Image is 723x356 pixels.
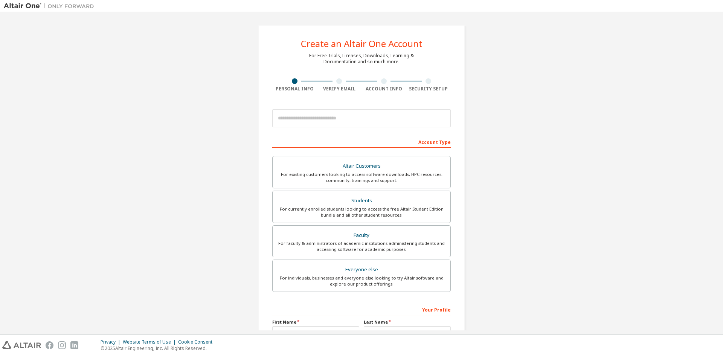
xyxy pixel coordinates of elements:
div: Altair Customers [277,161,446,171]
div: For Free Trials, Licenses, Downloads, Learning & Documentation and so much more. [309,53,414,65]
div: Security Setup [406,86,451,92]
p: © 2025 Altair Engineering, Inc. All Rights Reserved. [101,345,217,351]
div: Account Type [272,136,451,148]
img: instagram.svg [58,341,66,349]
label: First Name [272,319,359,325]
div: For faculty & administrators of academic institutions administering students and accessing softwa... [277,240,446,252]
img: Altair One [4,2,98,10]
img: linkedin.svg [70,341,78,349]
div: Everyone else [277,264,446,275]
div: Create an Altair One Account [301,39,423,48]
div: Your Profile [272,303,451,315]
img: facebook.svg [46,341,53,349]
div: Verify Email [317,86,362,92]
div: Privacy [101,339,123,345]
div: Faculty [277,230,446,241]
div: For existing customers looking to access software downloads, HPC resources, community, trainings ... [277,171,446,183]
label: Last Name [364,319,451,325]
div: Students [277,196,446,206]
img: altair_logo.svg [2,341,41,349]
div: Website Terms of Use [123,339,178,345]
div: For individuals, businesses and everyone else looking to try Altair software and explore our prod... [277,275,446,287]
div: Personal Info [272,86,317,92]
div: For currently enrolled students looking to access the free Altair Student Edition bundle and all ... [277,206,446,218]
div: Account Info [361,86,406,92]
div: Cookie Consent [178,339,217,345]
